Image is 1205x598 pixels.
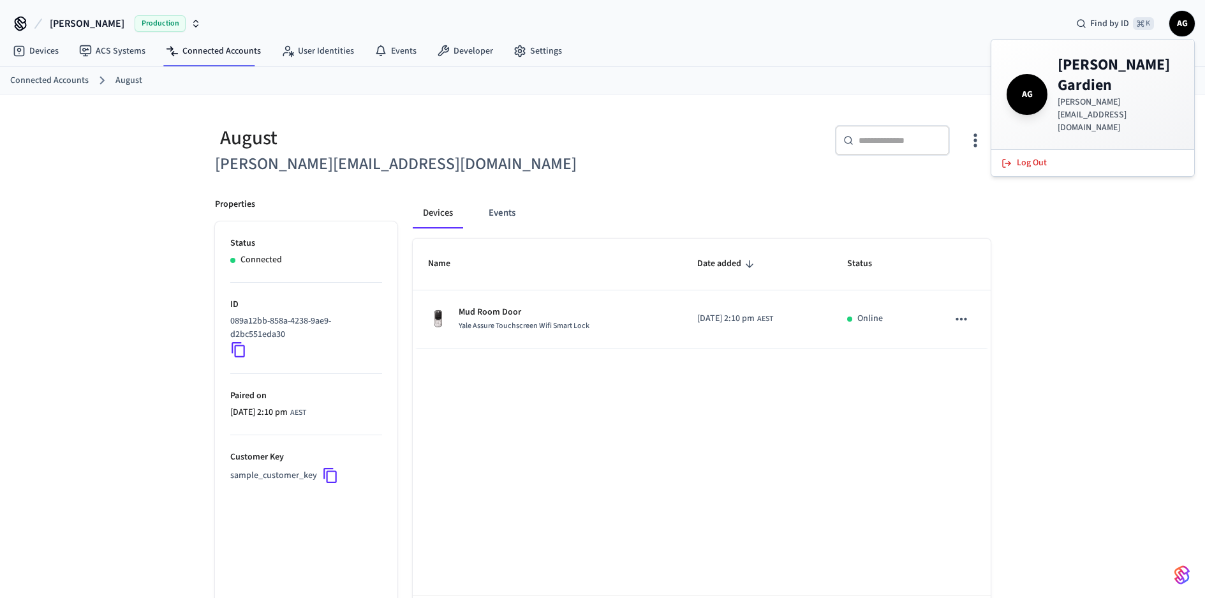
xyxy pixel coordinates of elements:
[230,406,306,419] div: Australia/Brisbane
[290,407,306,419] span: AEST
[50,16,124,31] span: [PERSON_NAME]
[1090,17,1129,30] span: Find by ID
[697,312,755,325] span: [DATE] 2:10 pm
[135,15,186,32] span: Production
[428,309,448,329] img: Yale Assure Touchscreen Wifi Smart Lock, Satin Nickel, Front
[1058,96,1179,134] p: [PERSON_NAME][EMAIL_ADDRESS][DOMAIN_NAME]
[230,451,382,464] p: Customer Key
[1133,17,1154,30] span: ⌘ K
[230,406,288,419] span: [DATE] 2:10 pm
[478,198,526,228] button: Events
[115,74,142,87] a: August
[413,198,463,228] button: Devices
[459,306,589,319] p: Mud Room Door
[230,298,382,311] p: ID
[230,469,317,482] p: sample_customer_key
[413,198,991,228] div: connected account tabs
[230,389,382,403] p: Paired on
[215,198,255,211] p: Properties
[69,40,156,63] a: ACS Systems
[156,40,271,63] a: Connected Accounts
[1058,55,1179,96] h4: [PERSON_NAME] Gardien
[697,254,758,274] span: Date added
[757,313,773,325] span: AEST
[215,151,595,177] h6: [PERSON_NAME][EMAIL_ADDRESS][DOMAIN_NAME]
[427,40,503,63] a: Developer
[364,40,427,63] a: Events
[230,315,377,341] p: 089a12bb-858a-4238-9ae9-d2bc551eda30
[847,254,889,274] span: Status
[503,40,572,63] a: Settings
[215,125,595,151] div: August
[857,312,883,325] p: Online
[1171,12,1194,35] span: AG
[994,153,1192,174] button: Log Out
[428,254,467,274] span: Name
[10,74,89,87] a: Connected Accounts
[697,312,773,325] div: Australia/Brisbane
[1174,565,1190,585] img: SeamLogoGradient.69752ec5.svg
[1009,77,1045,112] span: AG
[3,40,69,63] a: Devices
[1066,12,1164,35] div: Find by ID⌘ K
[1169,11,1195,36] button: AG
[413,239,991,348] table: sticky table
[240,253,282,267] p: Connected
[230,237,382,250] p: Status
[271,40,364,63] a: User Identities
[459,320,589,331] span: Yale Assure Touchscreen Wifi Smart Lock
